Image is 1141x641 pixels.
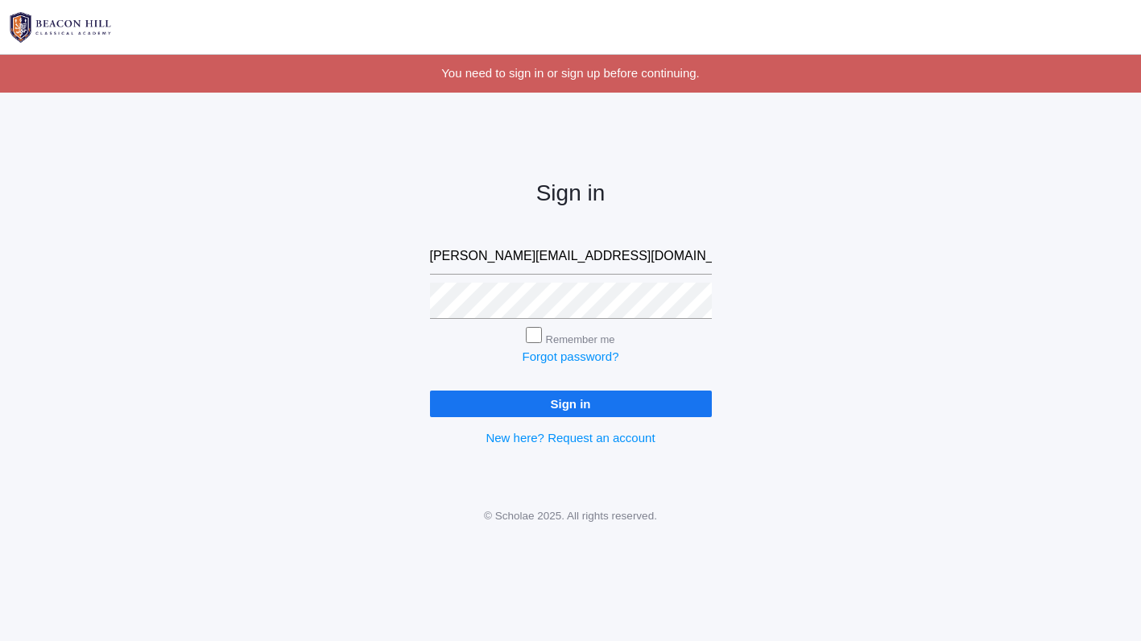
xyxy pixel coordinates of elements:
[522,349,618,363] a: Forgot password?
[430,238,712,275] input: Email address
[430,391,712,417] input: Sign in
[430,181,712,206] h2: Sign in
[486,431,655,445] a: New here? Request an account
[546,333,615,345] label: Remember me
